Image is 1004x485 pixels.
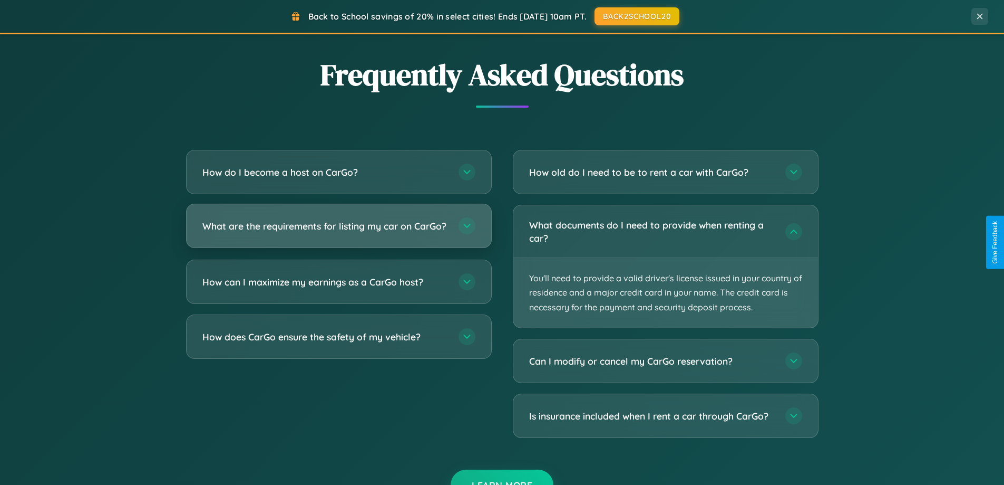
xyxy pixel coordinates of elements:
h3: How old do I need to be to rent a car with CarGo? [529,166,775,179]
h3: Is insurance included when I rent a car through CarGo? [529,410,775,423]
h2: Frequently Asked Questions [186,54,818,95]
h3: What documents do I need to provide when renting a car? [529,218,775,244]
button: BACK2SCHOOL20 [594,7,679,25]
h3: What are the requirements for listing my car on CarGo? [202,220,448,233]
h3: How can I maximize my earnings as a CarGo host? [202,275,448,289]
h3: Can I modify or cancel my CarGo reservation? [529,355,775,368]
h3: How does CarGo ensure the safety of my vehicle? [202,330,448,344]
span: Back to School savings of 20% in select cities! Ends [DATE] 10am PT. [308,11,587,22]
div: Give Feedback [991,221,999,264]
p: You'll need to provide a valid driver's license issued in your country of residence and a major c... [513,258,818,328]
h3: How do I become a host on CarGo? [202,166,448,179]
